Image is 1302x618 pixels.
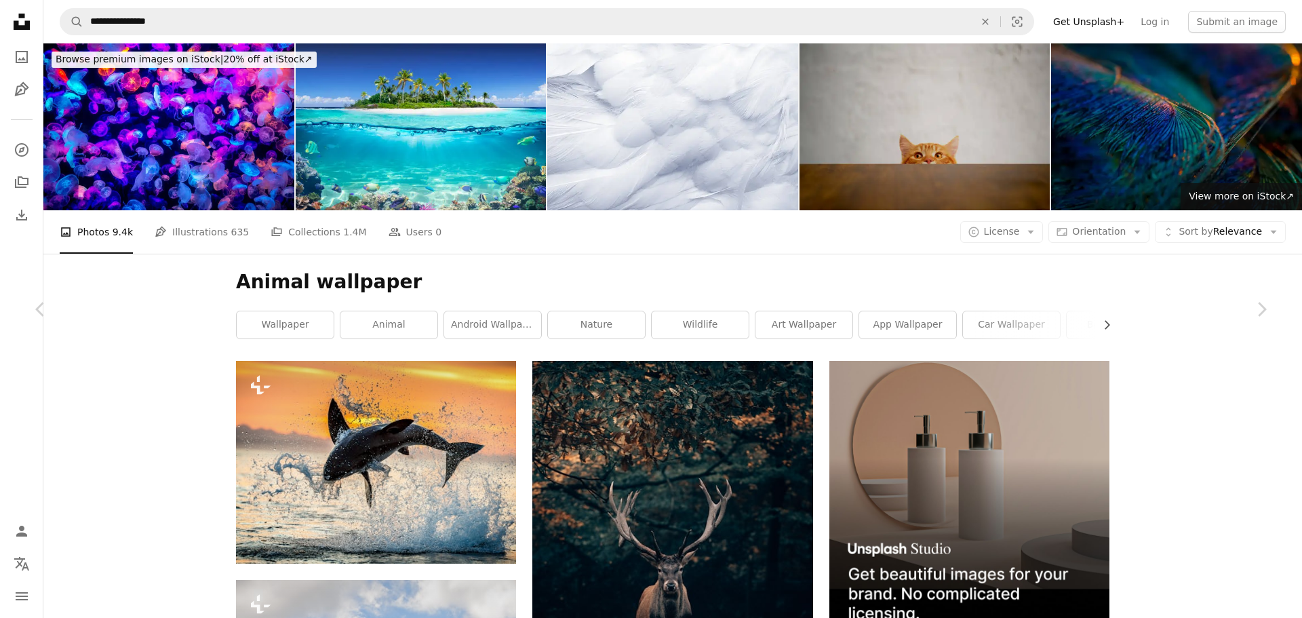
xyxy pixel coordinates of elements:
button: Orientation [1048,221,1149,243]
img: Tropical Island And Coral Reef - Split View With Waterline [296,43,547,210]
span: Orientation [1072,226,1126,237]
span: 0 [435,225,441,239]
a: Collections 1.4M [271,210,366,254]
button: Menu [8,583,35,610]
a: android wallpaper [444,311,541,339]
button: Submit an image [1188,11,1286,33]
span: 20% off at iStock ↗ [56,54,313,64]
button: Search Unsplash [60,9,83,35]
span: Browse premium images on iStock | [56,54,223,64]
a: Log in / Sign up [8,518,35,545]
a: View more on iStock↗ [1181,183,1302,210]
a: Illustrations 635 [155,210,249,254]
a: brown deer under tree [532,565,812,577]
img: Peacock feather. [1051,43,1302,210]
a: Next [1221,244,1302,374]
a: car wallpaper [963,311,1060,339]
span: 1.4M [343,225,366,239]
img: many colorful jellyfish on the dark sea [43,43,294,210]
a: Illustrations [8,76,35,103]
a: Photos [8,43,35,71]
a: Log in [1132,11,1177,33]
button: Visual search [1001,9,1033,35]
span: Sort by [1179,226,1212,237]
a: app wallpaper [859,311,956,339]
a: Browse premium images on iStock|20% off at iStock↗ [43,43,325,76]
a: Download History [8,201,35,229]
button: scroll list to the right [1094,311,1109,339]
img: Big-eyed naughty cat looking at the target. British sort hair cat. [800,43,1050,210]
button: Clear [970,9,1000,35]
span: 635 [231,225,250,239]
a: wallpaper [237,311,334,339]
img: jumping Great White Shark. Red sky of sunrise. Great White Shark breaching in attack. Scientific ... [236,361,516,563]
a: art wallpaper [755,311,852,339]
a: background [1067,311,1164,339]
a: Get Unsplash+ [1045,11,1132,33]
a: wildlife [652,311,749,339]
button: Sort byRelevance [1155,221,1286,243]
img: Goose Feathers Background [547,43,798,210]
form: Find visuals sitewide [60,8,1034,35]
a: Explore [8,136,35,163]
h1: Animal wallpaper [236,270,1109,294]
a: Users 0 [389,210,442,254]
span: Relevance [1179,225,1262,239]
span: License [984,226,1020,237]
a: jumping Great White Shark. Red sky of sunrise. Great White Shark breaching in attack. Scientific ... [236,456,516,468]
button: License [960,221,1044,243]
a: Collections [8,169,35,196]
a: animal [340,311,437,339]
a: nature [548,311,645,339]
button: Language [8,550,35,577]
span: View more on iStock ↗ [1189,191,1294,201]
